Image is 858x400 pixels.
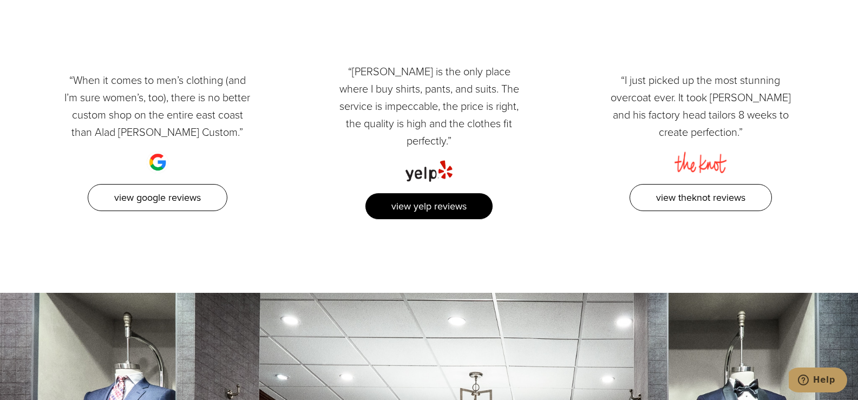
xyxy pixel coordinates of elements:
[147,141,168,173] img: google
[63,71,252,141] p: “When it comes to men’s clothing (and I’m sure women’s, too), there is no better custom shop on t...
[405,149,453,182] img: yelp
[88,184,227,212] a: View Google Reviews
[335,63,524,149] p: “[PERSON_NAME] is the only place where I buy shirts, pants, and suits. The service is impeccable,...
[789,368,847,395] iframe: Opens a widget where you can chat to one of our agents
[365,193,493,220] a: View Yelp Reviews
[630,184,772,212] a: View TheKnot Reviews
[674,141,727,173] img: the knot
[606,71,795,141] p: “I just picked up the most stunning overcoat ever. It took [PERSON_NAME] and his factory head tai...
